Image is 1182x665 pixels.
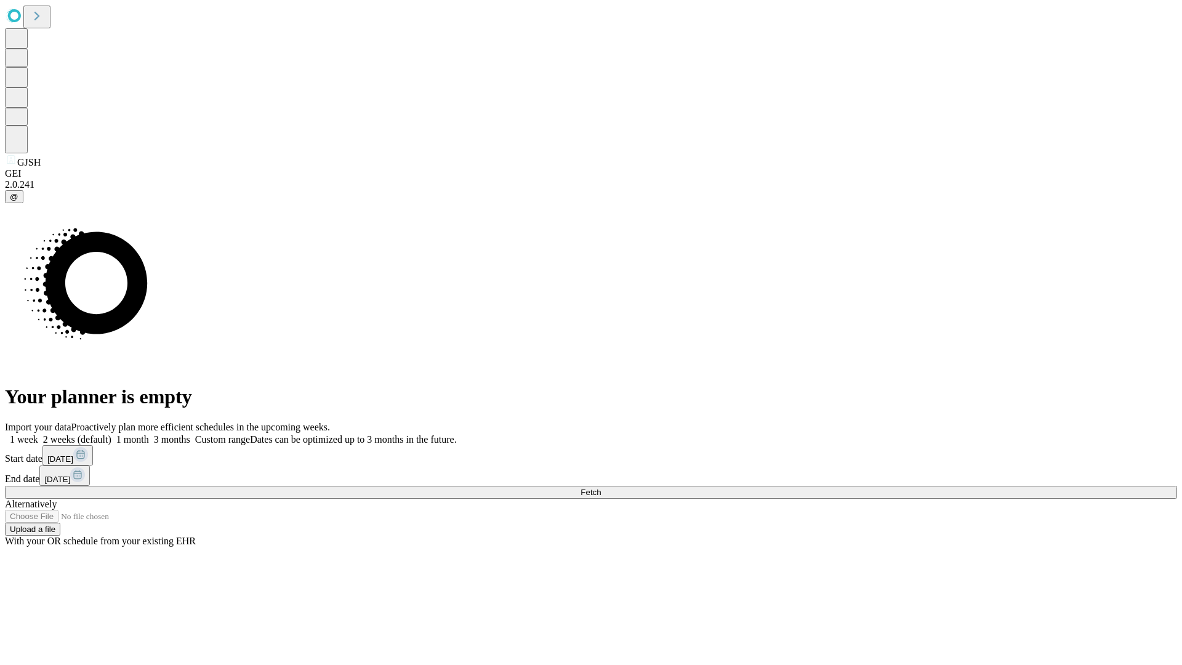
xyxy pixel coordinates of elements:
span: 1 week [10,434,38,445]
span: 2 weeks (default) [43,434,111,445]
h1: Your planner is empty [5,385,1177,408]
div: End date [5,465,1177,486]
span: [DATE] [44,475,70,484]
span: Dates can be optimized up to 3 months in the future. [250,434,456,445]
button: [DATE] [42,445,93,465]
button: Fetch [5,486,1177,499]
button: @ [5,190,23,203]
span: [DATE] [47,454,73,464]
span: Import your data [5,422,71,432]
span: 3 months [154,434,190,445]
span: With your OR schedule from your existing EHR [5,536,196,546]
span: GJSH [17,157,41,167]
div: Start date [5,445,1177,465]
span: 1 month [116,434,149,445]
span: Fetch [581,488,601,497]
span: Custom range [195,434,250,445]
button: [DATE] [39,465,90,486]
div: 2.0.241 [5,179,1177,190]
div: GEI [5,168,1177,179]
span: Proactively plan more efficient schedules in the upcoming weeks. [71,422,330,432]
span: @ [10,192,18,201]
span: Alternatively [5,499,57,509]
button: Upload a file [5,523,60,536]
